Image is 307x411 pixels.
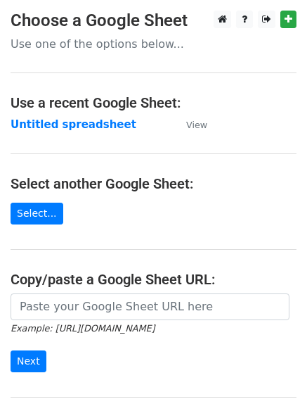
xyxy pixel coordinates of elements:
[11,175,296,192] h4: Select another Google Sheet:
[186,120,207,130] small: View
[11,271,296,288] h4: Copy/paste a Google Sheet URL:
[11,118,136,131] a: Untitled spreadsheet
[172,118,207,131] a: View
[11,94,296,111] h4: Use a recent Google Sheet:
[11,37,296,51] p: Use one of the options below...
[11,11,296,31] h3: Choose a Google Sheet
[11,323,155,334] small: Example: [URL][DOMAIN_NAME]
[11,293,289,320] input: Paste your Google Sheet URL here
[11,203,63,225] a: Select...
[11,350,46,372] input: Next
